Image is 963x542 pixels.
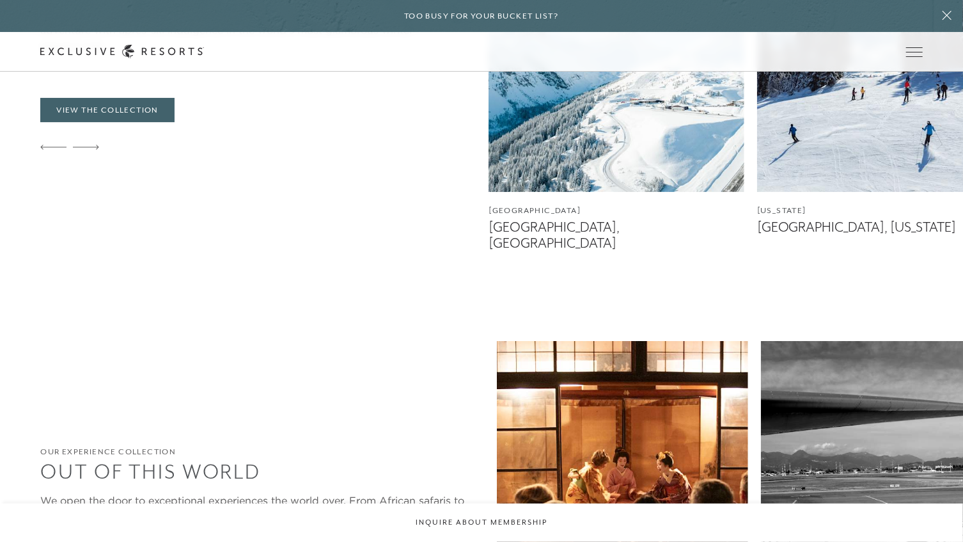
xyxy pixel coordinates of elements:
[40,493,484,539] div: We open the door to exceptional experiences the world over. From African safaris to great America...
[404,10,559,22] h6: Too busy for your bucket list?
[40,446,484,458] h6: Our Experience Collection
[906,47,923,56] button: Open navigation
[489,205,744,217] figcaption: [GEOGRAPHIC_DATA]
[489,219,744,251] figcaption: [GEOGRAPHIC_DATA], [GEOGRAPHIC_DATA]
[40,98,175,122] a: View The Collection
